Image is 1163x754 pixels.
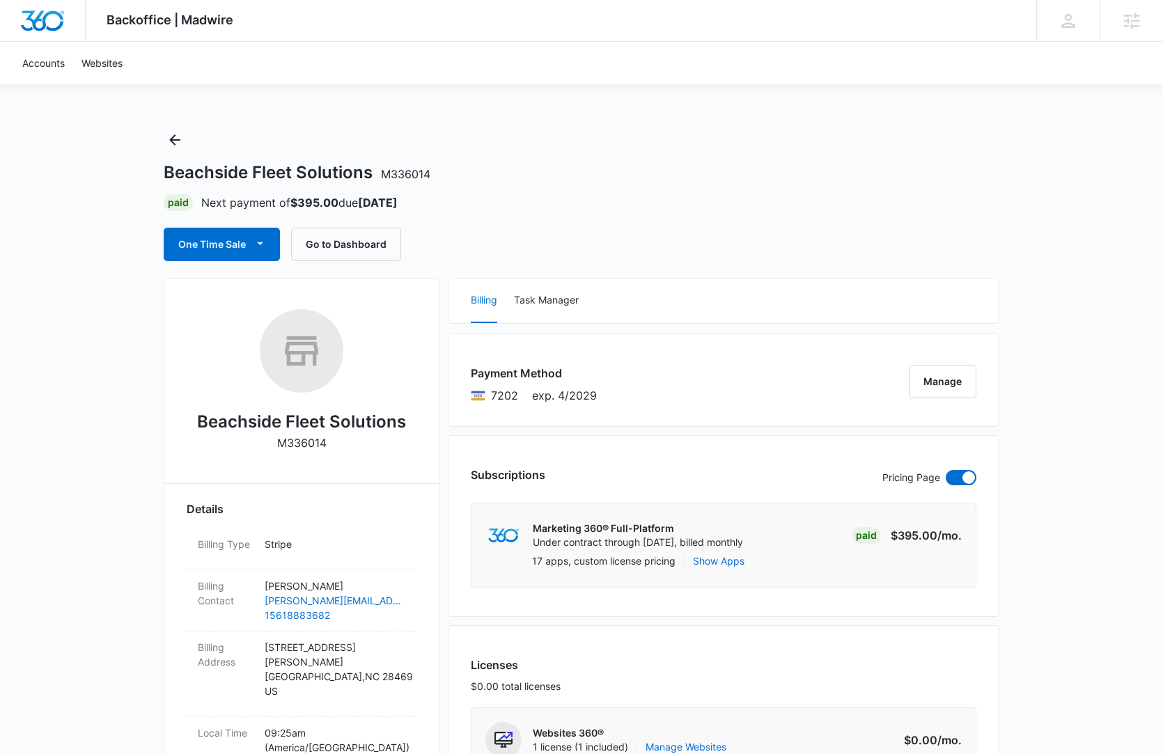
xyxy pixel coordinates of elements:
a: Websites [73,42,131,84]
strong: $395.00 [290,196,338,210]
span: 1 license (1 included) [533,740,726,754]
p: Next payment of due [201,194,398,211]
strong: [DATE] [358,196,398,210]
h3: Licenses [471,657,561,673]
span: M336014 [381,167,430,181]
button: One Time Sale [164,228,280,261]
button: Manage [909,365,976,398]
a: [PERSON_NAME][EMAIL_ADDRESS][DOMAIN_NAME] [265,593,405,608]
span: exp. 4/2029 [532,387,597,404]
h3: Payment Method [471,365,597,382]
span: Details [187,501,224,517]
p: Stripe [265,537,405,551]
p: Websites 360® [533,726,726,740]
button: Go to Dashboard [291,228,401,261]
span: Visa ending with [491,387,518,404]
p: $395.00 [891,527,962,544]
button: Show Apps [693,553,744,568]
img: marketing360Logo [488,528,518,543]
button: Task Manager [514,278,579,323]
span: /mo. [937,733,962,747]
p: Under contract through [DATE], billed monthly [533,535,743,549]
p: $0.00 total licenses [471,679,561,693]
button: Back [164,129,186,151]
div: Billing TypeStripe [187,528,416,570]
h1: Beachside Fleet Solutions [164,162,430,183]
dt: Billing Type [198,537,253,551]
div: Billing Contact[PERSON_NAME][PERSON_NAME][EMAIL_ADDRESS][DOMAIN_NAME]15618883682 [187,570,416,631]
div: Paid [852,527,881,544]
h2: Beachside Fleet Solutions [197,409,406,434]
button: Billing [471,278,497,323]
p: $0.00 [896,732,962,748]
p: Marketing 360® Full-Platform [533,521,743,535]
h3: Subscriptions [471,466,545,483]
p: M336014 [277,434,327,451]
p: 17 apps, custom license pricing [532,553,676,568]
p: [STREET_ADDRESS][PERSON_NAME] [GEOGRAPHIC_DATA] , NC 28469 US [265,640,405,698]
a: Accounts [14,42,73,84]
a: 15618883682 [265,608,405,622]
dt: Billing Address [198,640,253,669]
p: Pricing Page [882,470,940,485]
a: Manage Websites [646,740,726,754]
dt: Local Time [198,725,253,740]
span: Backoffice | Madwire [107,13,233,27]
div: Billing Address[STREET_ADDRESS][PERSON_NAME][GEOGRAPHIC_DATA],NC 28469US [187,631,416,717]
p: [PERSON_NAME] [265,579,405,593]
dt: Billing Contact [198,579,253,608]
span: /mo. [937,528,962,542]
div: Paid [164,194,193,211]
